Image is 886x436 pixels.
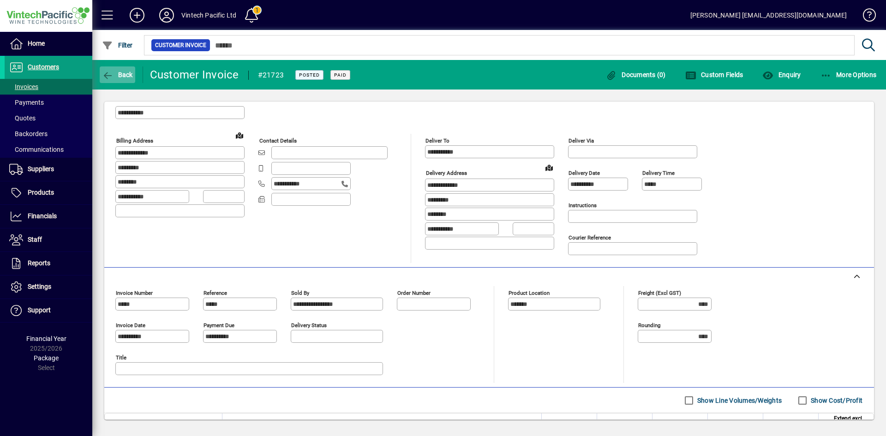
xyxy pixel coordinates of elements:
[28,189,54,196] span: Products
[569,202,597,209] mat-label: Instructions
[28,165,54,173] span: Suppliers
[856,2,874,32] a: Knowledge Base
[794,418,813,429] span: GST ($)
[690,8,847,23] div: [PERSON_NAME] [EMAIL_ADDRESS][DOMAIN_NAME]
[574,418,591,429] span: Supply
[683,66,746,83] button: Custom Fields
[5,252,92,275] a: Reports
[100,66,135,83] button: Back
[542,160,557,175] a: View on map
[28,63,59,71] span: Customers
[9,114,36,122] span: Quotes
[152,7,181,24] button: Profile
[228,418,256,429] span: Description
[5,142,92,157] a: Communications
[509,290,550,296] mat-label: Product location
[5,95,92,110] a: Payments
[5,32,92,55] a: Home
[569,137,594,144] mat-label: Deliver via
[28,306,51,314] span: Support
[232,128,247,143] a: View on map
[92,66,143,83] app-page-header-button: Back
[5,205,92,228] a: Financials
[622,418,647,429] span: Backorder
[122,7,152,24] button: Add
[102,71,133,78] span: Back
[695,396,782,405] label: Show Line Volumes/Weights
[299,72,320,78] span: Posted
[569,234,611,241] mat-label: Courier Reference
[181,8,236,23] div: Vintech Pacific Ltd
[824,413,862,434] span: Extend excl GST ($)
[28,283,51,290] span: Settings
[685,71,743,78] span: Custom Fields
[397,290,431,296] mat-label: Order number
[291,290,309,296] mat-label: Sold by
[9,99,44,106] span: Payments
[116,322,145,328] mat-label: Invoice date
[34,354,59,362] span: Package
[28,236,42,243] span: Staff
[5,299,92,322] a: Support
[5,110,92,126] a: Quotes
[604,66,668,83] button: Documents (0)
[762,71,801,78] span: Enquiry
[334,72,347,78] span: Paid
[818,66,879,83] button: More Options
[5,228,92,251] a: Staff
[258,68,284,83] div: #21723
[425,137,449,144] mat-label: Deliver To
[569,170,600,176] mat-label: Delivery date
[100,37,135,54] button: Filter
[660,418,702,429] span: Rate excl GST ($)
[606,71,666,78] span: Documents (0)
[5,158,92,181] a: Suppliers
[116,418,127,429] span: Item
[9,130,48,137] span: Backorders
[155,41,206,50] span: Customer Invoice
[291,322,327,328] mat-label: Delivery status
[28,40,45,47] span: Home
[9,146,64,153] span: Communications
[28,212,57,220] span: Financials
[809,396,862,405] label: Show Cost/Profit
[638,322,660,328] mat-label: Rounding
[642,170,675,176] mat-label: Delivery time
[102,42,133,49] span: Filter
[116,354,126,361] mat-label: Title
[5,79,92,95] a: Invoices
[28,259,50,267] span: Reports
[5,126,92,142] a: Backorders
[638,290,681,296] mat-label: Freight (excl GST)
[26,335,66,342] span: Financial Year
[9,83,38,90] span: Invoices
[760,66,803,83] button: Enquiry
[150,67,239,82] div: Customer Invoice
[204,290,227,296] mat-label: Reference
[820,71,877,78] span: More Options
[726,418,757,429] span: Discount (%)
[5,275,92,299] a: Settings
[5,181,92,204] a: Products
[204,322,234,328] mat-label: Payment due
[116,290,153,296] mat-label: Invoice number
